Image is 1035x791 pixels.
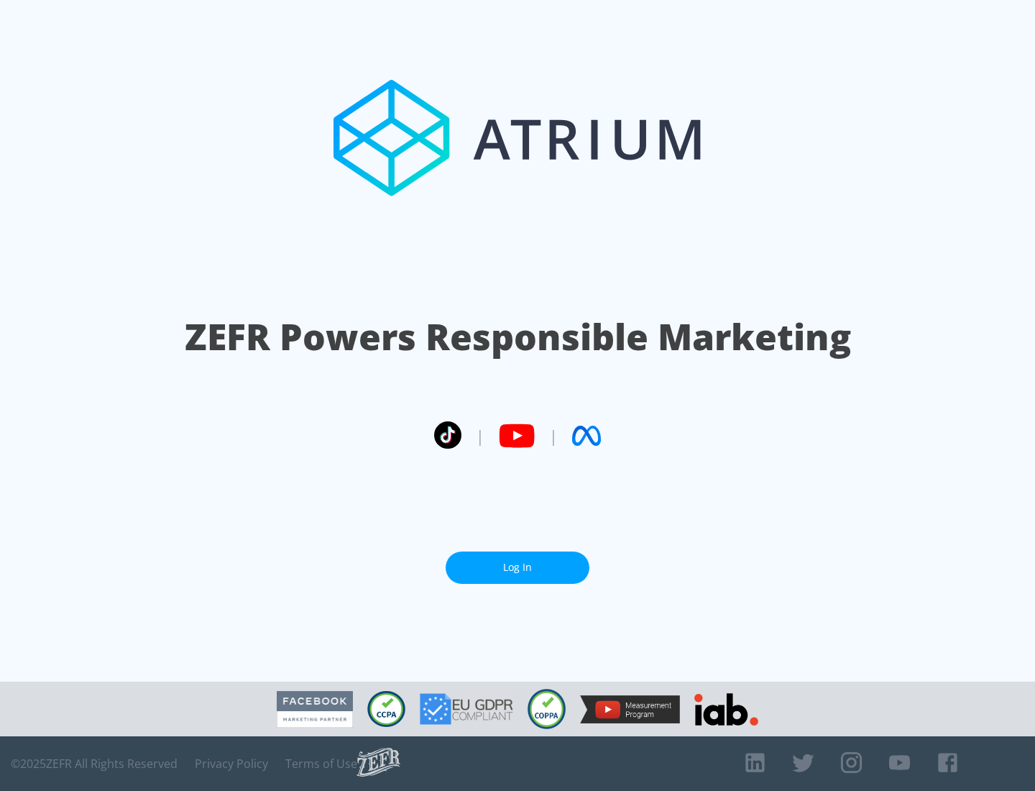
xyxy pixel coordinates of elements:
img: COPPA Compliant [528,689,566,729]
span: | [476,425,484,447]
span: | [549,425,558,447]
img: GDPR Compliant [420,693,513,725]
a: Privacy Policy [195,756,268,771]
h1: ZEFR Powers Responsible Marketing [185,312,851,362]
a: Terms of Use [285,756,357,771]
img: IAB [694,693,758,726]
img: CCPA Compliant [367,691,405,727]
a: Log In [446,552,589,584]
img: YouTube Measurement Program [580,695,680,723]
img: Facebook Marketing Partner [277,691,353,728]
span: © 2025 ZEFR All Rights Reserved [11,756,178,771]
